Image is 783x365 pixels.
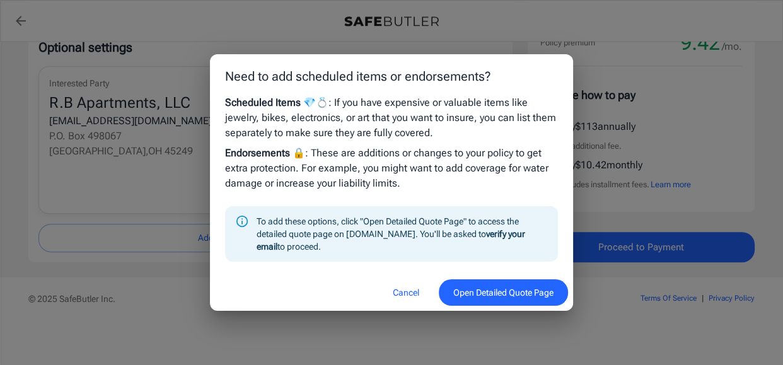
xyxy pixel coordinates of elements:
[225,95,558,141] p: : If you have expensive or valuable items like jewelry, bikes, electronics, or art that you want ...
[257,229,525,252] strong: verify your email
[439,279,568,306] button: Open Detailed Quote Page
[257,210,548,258] div: To add these options, click "Open Detailed Quote Page" to access the detailed quote page on [DOMA...
[225,147,305,159] strong: Endorsements 🔒
[225,146,558,191] p: : These are additions or changes to your policy to get extra protection. For example, you might w...
[225,96,328,108] strong: Scheduled Items 💎💍
[225,67,558,86] p: Need to add scheduled items or endorsements?
[378,279,434,306] button: Cancel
